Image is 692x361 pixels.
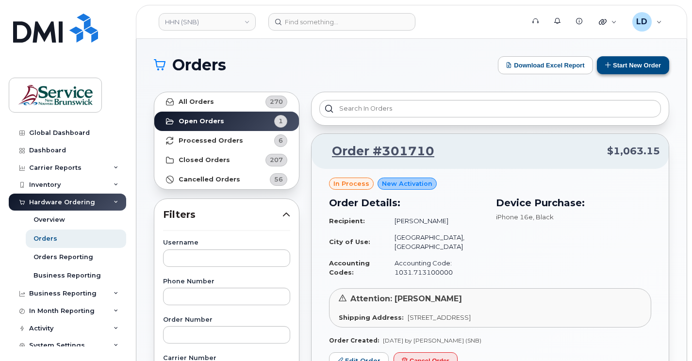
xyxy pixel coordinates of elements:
span: [DATE] by [PERSON_NAME] (SNB) [383,337,481,344]
strong: Open Orders [179,117,224,125]
span: iPhone 16e [496,213,533,221]
input: Search in orders [319,100,661,117]
button: Download Excel Report [498,56,593,74]
strong: City of Use: [329,238,370,246]
span: $1,063.15 [607,144,660,158]
strong: Closed Orders [179,156,230,164]
a: Open Orders1 [154,112,299,131]
td: [GEOGRAPHIC_DATA], [GEOGRAPHIC_DATA] [386,229,484,255]
span: 207 [270,155,283,164]
span: 1 [279,116,283,126]
a: All Orders270 [154,92,299,112]
td: [PERSON_NAME] [386,213,484,230]
label: Order Number [163,317,290,323]
span: New Activation [382,179,432,188]
span: Filters [163,208,282,222]
span: 6 [279,136,283,145]
span: Orders [172,58,226,72]
label: Username [163,240,290,246]
a: Processed Orders6 [154,131,299,150]
span: , Black [533,213,554,221]
strong: Shipping Address: [339,313,404,321]
a: Closed Orders207 [154,150,299,170]
h3: Order Details: [329,196,484,210]
strong: All Orders [179,98,214,106]
a: Order #301710 [320,143,434,160]
button: Start New Order [597,56,669,74]
span: in process [333,179,369,188]
span: [STREET_ADDRESS] [408,313,471,321]
span: 56 [274,175,283,184]
h3: Device Purchase: [496,196,651,210]
a: Cancelled Orders56 [154,170,299,189]
span: 270 [270,97,283,106]
td: Accounting Code: 1031.713100000 [386,255,484,280]
label: Phone Number [163,279,290,285]
strong: Accounting Codes: [329,259,370,276]
strong: Recipient: [329,217,365,225]
strong: Processed Orders [179,137,243,145]
span: Attention: [PERSON_NAME] [350,294,462,303]
strong: Cancelled Orders [179,176,240,183]
strong: Order Created: [329,337,379,344]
